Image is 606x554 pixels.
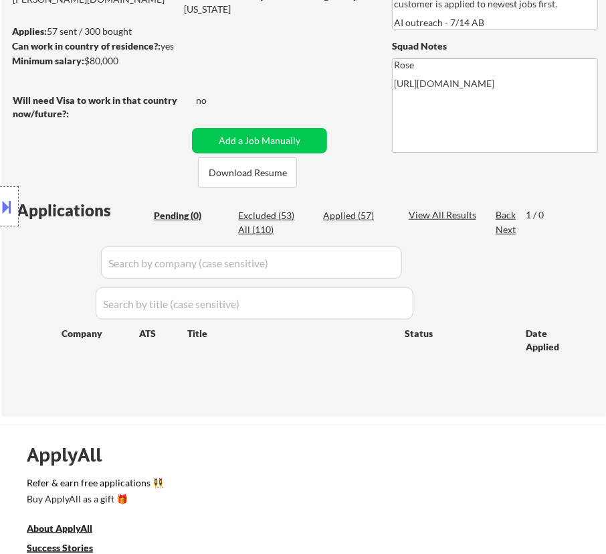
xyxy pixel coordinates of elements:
[496,208,517,222] div: Back
[12,54,235,68] div: $80,000
[188,327,392,340] div: Title
[12,25,235,38] div: 57 sent / 300 bought
[238,209,305,222] div: Excluded (53)
[27,492,161,509] a: Buy ApplyAll as a gift 🎁
[526,208,557,222] div: 1 / 0
[27,443,117,466] div: ApplyAll
[496,223,517,236] div: Next
[323,209,390,222] div: Applied (57)
[62,327,139,340] div: Company
[27,522,111,539] a: About ApplyAll
[12,40,231,53] div: yes
[392,40,598,53] div: Squad Notes
[12,55,84,66] strong: Minimum salary:
[27,542,93,553] u: Success Stories
[526,327,578,353] div: Date Applied
[12,25,47,37] strong: Applies:
[405,321,506,345] div: Status
[96,287,413,320] input: Search by title (case sensitive)
[139,327,188,340] div: ATS
[198,157,297,188] button: Download Resume
[409,208,480,222] div: View All Results
[192,128,327,153] button: Add a Job Manually
[27,523,92,534] u: About ApplyAll
[27,478,573,492] a: Refer & earn free applications 👯‍♀️
[238,223,305,236] div: All (110)
[12,40,161,52] strong: Can work in country of residence?:
[101,247,402,279] input: Search by company (case sensitive)
[27,494,161,504] div: Buy ApplyAll as a gift 🎁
